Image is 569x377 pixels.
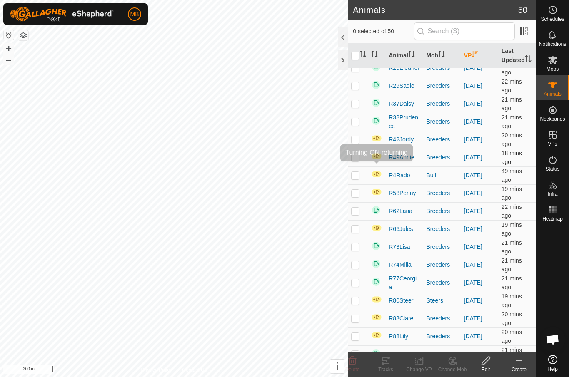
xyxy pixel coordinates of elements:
[502,311,522,326] span: 25 Sep 2025 at 7:34 pm
[518,4,527,16] span: 50
[502,239,522,255] span: 25 Sep 2025 at 7:33 pm
[464,136,482,143] a: [DATE]
[426,225,457,233] div: Breeders
[498,43,536,68] th: Last Updated
[426,153,457,162] div: Breeders
[502,347,522,362] span: 25 Sep 2025 at 7:33 pm
[371,259,381,269] img: returning on
[547,67,559,72] span: Mobs
[371,52,378,59] p-sorticon: Activate to sort
[389,314,413,323] span: R83Clare
[18,30,28,40] button: Map Layers
[389,207,412,216] span: R62Lana
[408,52,415,59] p-sorticon: Activate to sort
[426,189,457,198] div: Breeders
[539,42,566,47] span: Notifications
[371,332,382,339] img: In Progress
[371,98,381,108] img: returning on
[371,277,381,287] img: returning on
[426,171,457,180] div: Bull
[464,82,482,89] a: [DATE]
[371,296,382,303] img: In Progress
[426,82,457,90] div: Breeders
[389,243,410,251] span: R73Lisa
[544,92,562,97] span: Animals
[389,350,415,359] span: R90Sarah
[525,57,532,63] p-sorticon: Activate to sort
[426,64,457,72] div: Breeders
[359,52,366,59] p-sorticon: Activate to sort
[389,332,408,341] span: R88Lily
[502,186,522,201] span: 25 Sep 2025 at 7:35 pm
[502,132,522,147] span: 25 Sep 2025 at 7:34 pm
[464,315,482,322] a: [DATE]
[464,154,482,161] a: [DATE]
[502,150,522,165] span: 25 Sep 2025 at 7:36 pm
[502,329,522,344] span: 25 Sep 2025 at 7:34 pm
[426,332,457,341] div: Breeders
[464,118,482,125] a: [DATE]
[464,226,482,232] a: [DATE]
[353,27,414,36] span: 0 selected of 50
[438,52,445,59] p-sorticon: Activate to sort
[464,172,482,179] a: [DATE]
[464,261,482,268] a: [DATE]
[502,275,522,290] span: 25 Sep 2025 at 7:33 pm
[389,135,414,144] span: R42Jordy
[502,96,522,112] span: 25 Sep 2025 at 7:33 pm
[436,366,469,373] div: Change Mob
[426,314,457,323] div: Breeders
[345,367,360,372] span: Delete
[336,361,339,372] span: i
[389,171,410,180] span: R4Rado
[472,52,478,59] p-sorticon: Activate to sort
[4,30,14,40] button: Reset Map
[371,153,382,160] img: In Progress
[536,352,569,375] a: Help
[547,191,557,196] span: Infra
[389,274,419,292] span: R77Ceorgia
[371,205,381,215] img: returning on
[540,327,565,352] div: Open chat
[502,221,522,237] span: 25 Sep 2025 at 7:35 pm
[426,350,457,359] div: Breeders
[389,82,414,90] span: R29Sadie
[371,135,382,142] img: In Progress
[464,100,482,107] a: [DATE]
[426,135,457,144] div: Breeders
[389,99,414,108] span: R37Daisy
[4,55,14,64] button: –
[389,113,419,131] span: R38Prudence
[426,207,457,216] div: Breeders
[426,99,457,108] div: Breeders
[502,78,522,94] span: 25 Sep 2025 at 7:32 pm
[182,366,207,374] a: Contact Us
[464,333,482,340] a: [DATE]
[542,216,563,221] span: Heatmap
[369,366,402,373] div: Tracks
[389,260,411,269] span: R74Milla
[371,314,382,321] img: In Progress
[502,203,522,219] span: 25 Sep 2025 at 7:32 pm
[461,43,498,68] th: VP
[502,293,522,308] span: 25 Sep 2025 at 7:35 pm
[426,296,457,305] div: Steers
[464,190,482,196] a: [DATE]
[464,208,482,214] a: [DATE]
[414,22,515,40] input: Search (S)
[371,116,381,126] img: returning on
[469,366,502,373] div: Edit
[385,43,423,68] th: Animal
[423,43,460,68] th: Mob
[426,243,457,251] div: Breeders
[353,5,518,15] h2: Animals
[426,260,457,269] div: Breeders
[426,117,457,126] div: Breeders
[502,114,522,129] span: 25 Sep 2025 at 7:33 pm
[330,360,344,373] button: i
[502,168,522,183] span: 25 Sep 2025 at 7:05 pm
[10,7,114,22] img: Gallagher Logo
[371,188,382,196] img: In Progress
[464,243,482,250] a: [DATE]
[141,366,172,374] a: Privacy Policy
